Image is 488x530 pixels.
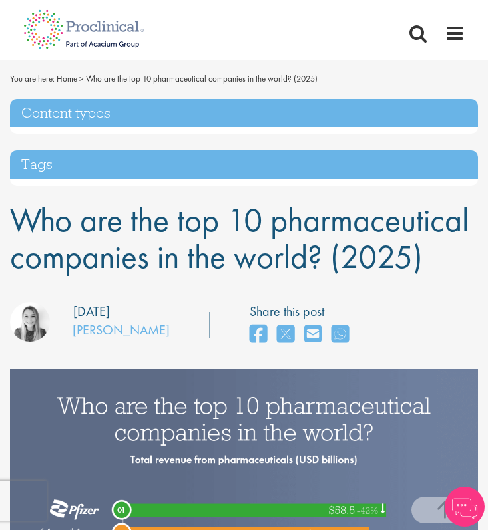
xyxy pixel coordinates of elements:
h3: Content types [10,99,478,128]
span: Who are the top 10 pharmaceutical companies in the world? (2025) [10,199,469,278]
label: Share this post [250,302,356,321]
a: share on twitter [277,321,294,349]
img: Hannah Burke [10,302,50,342]
a: [PERSON_NAME] [73,321,170,338]
span: You are here: [10,73,55,84]
a: share on whats app [332,321,349,349]
a: share on facebook [250,321,267,349]
div: [DATE] [73,302,110,321]
h3: Tags [10,150,478,179]
span: Who are the top 10 pharmaceutical companies in the world? (2025) [86,73,318,84]
img: Chatbot [445,487,485,527]
a: share on email [304,321,322,349]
